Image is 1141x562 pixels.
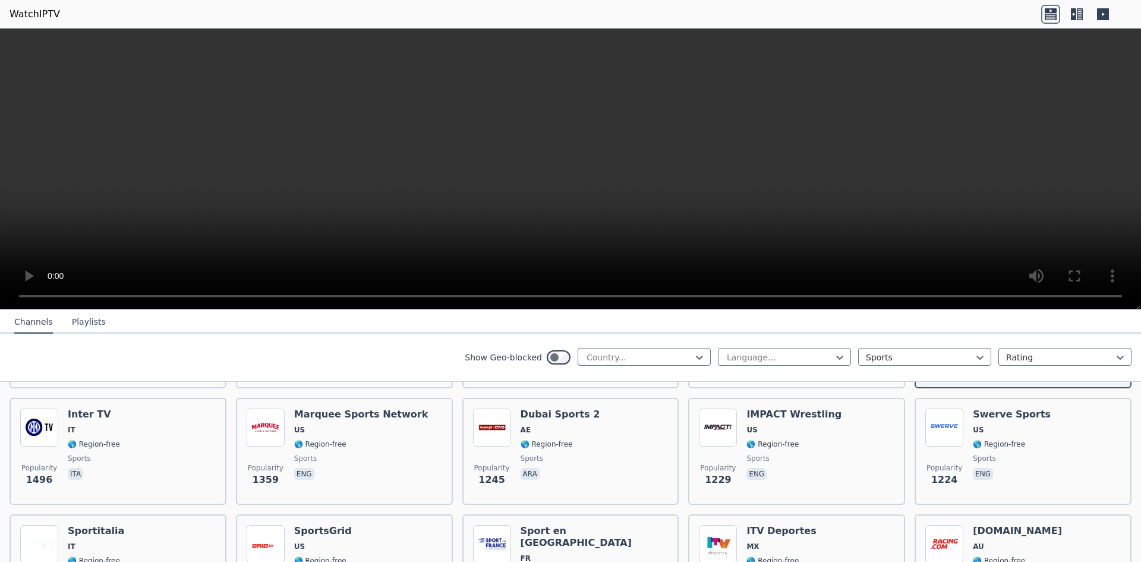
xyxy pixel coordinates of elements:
span: IT [68,425,75,435]
span: US [294,542,305,551]
span: 1245 [478,473,505,487]
p: eng [746,468,767,480]
span: sports [68,454,90,463]
button: Playlists [72,311,106,334]
span: AE [521,425,531,435]
h6: [DOMAIN_NAME] [973,525,1064,537]
span: US [294,425,305,435]
button: Channels [14,311,53,334]
span: 🌎 Region-free [294,439,346,449]
span: 🌎 Region-free [746,439,799,449]
span: sports [973,454,995,463]
p: eng [294,468,314,480]
span: sports [521,454,543,463]
p: ita [68,468,83,480]
img: Inter TV [20,409,58,447]
img: Marquee Sports Network [247,409,285,447]
a: WatchIPTV [10,7,60,21]
label: Show Geo-blocked [465,351,542,363]
span: IT [68,542,75,551]
span: Popularity [700,463,736,473]
span: 1359 [253,473,279,487]
span: US [746,425,757,435]
span: 🌎 Region-free [68,439,120,449]
span: Popularity [21,463,57,473]
h6: Sport en [GEOGRAPHIC_DATA] [521,525,669,549]
span: Popularity [926,463,962,473]
h6: SportsGrid [294,525,352,537]
p: ara [521,468,540,480]
span: Popularity [248,463,283,473]
span: 1224 [931,473,958,487]
img: Swerve Sports [925,409,963,447]
span: MX [746,542,759,551]
h6: IMPACT Wrestling [746,409,841,420]
span: sports [746,454,769,463]
span: 🌎 Region-free [521,439,573,449]
img: IMPACT Wrestling [699,409,737,447]
h6: Inter TV [68,409,120,420]
h6: ITV Deportes [746,525,826,537]
span: Popularity [474,463,510,473]
img: Dubai Sports 2 [473,409,511,447]
span: 1229 [705,473,732,487]
h6: Dubai Sports 2 [521,409,600,420]
h6: Sportitalia [68,525,124,537]
span: 🌎 Region-free [973,439,1025,449]
span: sports [294,454,317,463]
h6: Marquee Sports Network [294,409,428,420]
span: US [973,425,984,435]
h6: Swerve Sports [973,409,1051,420]
span: AU [973,542,984,551]
p: eng [973,468,993,480]
span: 1496 [26,473,53,487]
